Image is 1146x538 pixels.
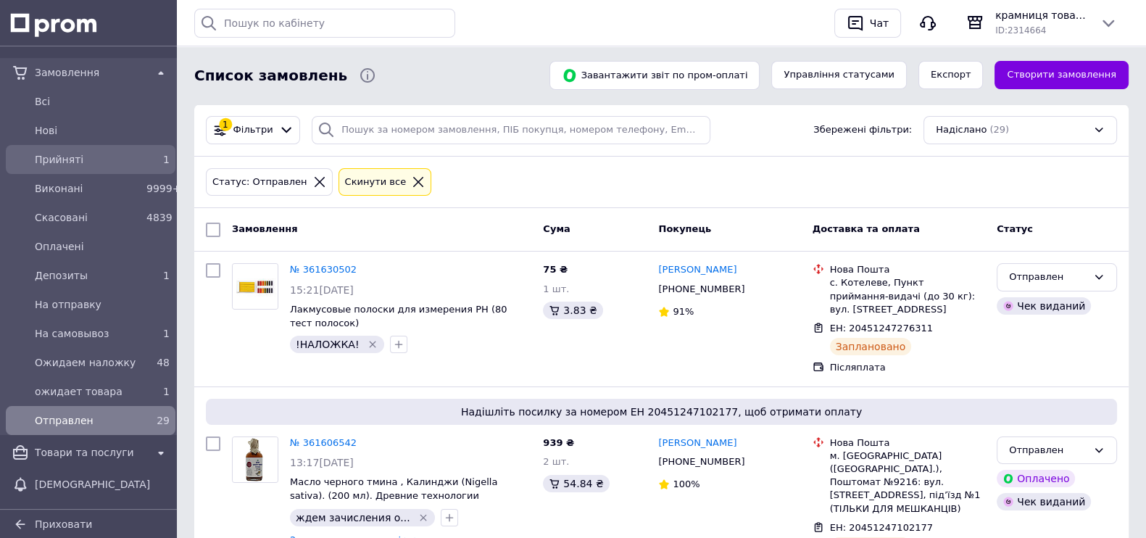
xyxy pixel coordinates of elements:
[834,9,901,38] button: Чат
[658,436,736,450] a: [PERSON_NAME]
[658,263,736,277] a: [PERSON_NAME]
[830,338,912,355] div: Заплановано
[997,470,1075,487] div: Оплачено
[232,263,278,310] a: Фото товару
[35,384,141,399] span: ожидает товара
[35,210,141,225] span: Скасовані
[232,223,297,234] span: Замовлення
[209,175,310,190] div: Статус: Отправлен
[212,405,1111,419] span: Надішліть посилку за номером ЕН 20451247102177, щоб отримати оплату
[35,239,170,254] span: Оплачені
[35,152,141,167] span: Прийняті
[157,357,170,368] span: 48
[830,263,986,276] div: Нова Пошта
[290,264,357,275] a: № 361630502
[830,276,986,316] div: с. Котелеве, Пункт приймання-видачі (до 30 кг): вул. [STREET_ADDRESS]
[290,437,357,448] a: № 361606542
[233,264,278,309] img: Фото товару
[194,65,347,86] span: Список замовлень
[146,183,180,194] span: 9999+
[995,8,1088,22] span: крамниця товарів для здоров'я ДОБРІ™
[549,61,760,90] button: Завантажити звіт по пром-оплаті
[936,123,987,137] span: Надіслано
[35,326,141,341] span: На самовывоз
[830,522,933,533] span: ЕН: 20451247102177
[673,479,699,489] span: 100%
[918,61,984,89] button: Експорт
[1009,443,1087,458] div: Отправлен
[997,297,1091,315] div: Чек виданий
[233,123,273,137] span: Фільтри
[867,12,892,34] div: Чат
[830,323,933,334] span: ЕН: 20451247276311
[658,456,744,467] span: [PHONE_NUMBER]
[163,270,170,281] span: 1
[232,436,278,483] a: Фото товару
[290,284,354,296] span: 15:21[DATE]
[543,223,570,234] span: Cума
[35,355,141,370] span: Ожидаем наложку
[543,302,602,319] div: 3.83 ₴
[418,512,429,523] svg: Видалити мітку
[342,175,410,190] div: Cкинути все
[35,65,146,80] span: Замовлення
[163,154,170,165] span: 1
[673,306,694,317] span: 91%
[35,445,146,460] span: Товари та послуги
[543,475,609,492] div: 54.84 ₴
[543,264,568,275] span: 75 ₴
[146,212,173,223] span: 4839
[35,413,141,428] span: Отправлен
[813,123,912,137] span: Збережені фільтри:
[997,493,1091,510] div: Чек виданий
[35,297,170,312] span: На отправку
[830,361,986,374] div: Післяплата
[219,118,232,131] div: 1
[997,223,1033,234] span: Статус
[290,476,497,514] a: Масло черного тмина , Калинджи (Nigella sativa). (200 мл). Древние технологии холодного отжима
[157,415,170,426] span: 29
[813,223,920,234] span: Доставка та оплата
[771,61,907,89] button: Управління статусами
[995,61,1129,89] a: Створити замовлення
[163,386,170,397] span: 1
[35,268,141,283] span: Депозиты
[830,436,986,450] div: Нова Пошта
[367,339,378,350] svg: Видалити мітку
[989,124,1009,135] span: (29)
[233,437,278,482] img: Фото товару
[35,123,170,138] span: Нові
[658,223,711,234] span: Покупець
[296,512,410,523] span: ждем зачисления о...
[290,304,507,328] a: Лакмусовые полоски для измерения РН (80 тест полосок)
[995,25,1046,36] span: ID: 2314664
[35,94,170,109] span: Всi
[296,339,359,350] span: !НАЛОЖКА!
[312,116,710,144] input: Пошук за номером замовлення, ПІБ покупця, номером телефону, Email, номером накладної
[35,518,92,530] span: Приховати
[290,457,354,468] span: 13:17[DATE]
[163,328,170,339] span: 1
[35,477,170,492] span: [DEMOGRAPHIC_DATA]
[35,181,141,196] span: Виконані
[1009,270,1087,285] div: Отправлен
[658,284,744,294] span: [PHONE_NUMBER]
[543,437,574,448] span: 939 ₴
[543,284,569,294] span: 1 шт.
[830,450,986,516] div: м. [GEOGRAPHIC_DATA] ([GEOGRAPHIC_DATA].), Поштомат №9216: вул. [STREET_ADDRESS], під’їзд №1 (ТІЛ...
[194,9,455,38] input: Пошук по кабінету
[543,456,569,467] span: 2 шт.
